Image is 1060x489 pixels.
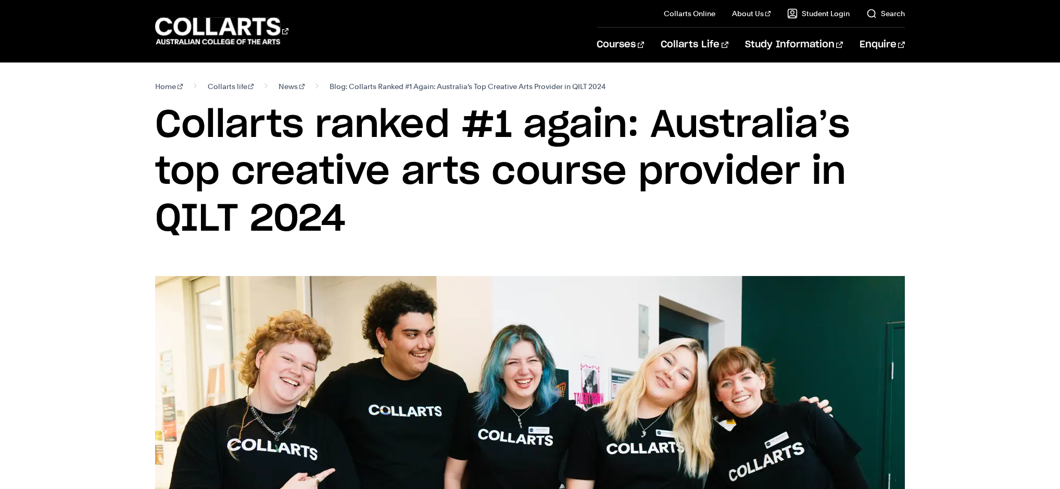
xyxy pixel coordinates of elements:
[866,8,905,19] a: Search
[155,16,288,46] div: Go to homepage
[664,8,715,19] a: Collarts Online
[208,79,254,94] a: Collarts life
[860,28,905,62] a: Enquire
[732,8,771,19] a: About Us
[597,28,644,62] a: Courses
[330,79,605,94] span: Blog: Collarts Ranked #1 Again: Australia’s Top Creative Arts Provider in QILT 2024
[787,8,850,19] a: Student Login
[155,102,905,243] h1: Collarts ranked #1 again: Australia’s top creative arts course provider in QILT 2024
[155,79,183,94] a: Home
[279,79,305,94] a: News
[661,28,728,62] a: Collarts Life
[745,28,843,62] a: Study Information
